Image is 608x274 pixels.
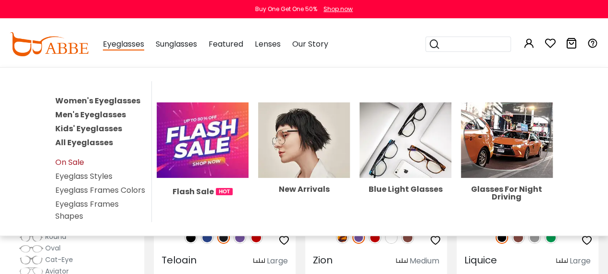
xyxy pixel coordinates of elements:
a: Women's Eyeglasses [55,95,140,106]
a: Eyeglass Styles [55,171,112,182]
img: Oval.png [19,244,43,253]
a: Men's Eyeglasses [55,109,126,120]
img: New Arrivals [258,102,350,178]
div: Medium [409,255,439,267]
a: Blue Light Glasses [360,134,451,193]
span: Zion [313,253,333,267]
span: Featured [209,38,243,50]
span: Flash Sale [173,186,214,198]
a: Kids' Eyeglasses [55,123,122,134]
img: Black [185,231,197,244]
img: Matte Black [217,231,230,244]
img: Purple [352,231,365,244]
img: Round.png [19,232,43,242]
img: Blue Light Glasses [360,102,451,178]
span: Round [45,232,66,241]
img: Cat-Eye.png [19,255,43,265]
div: Buy One Get One 50% [255,5,317,13]
img: Purple [234,231,246,244]
img: 1724998894317IetNH.gif [216,188,233,195]
img: White [385,231,397,244]
div: Blue Light Glasses [360,186,451,193]
a: New Arrivals [258,134,350,193]
span: Oval [45,243,61,253]
img: size ruler [396,258,408,265]
span: Liquice [464,253,497,267]
span: Sunglasses [156,38,197,50]
a: Glasses For Night Driving [461,134,553,201]
div: Large [267,255,288,267]
span: Teloain [161,253,197,267]
div: Large [570,255,591,267]
img: Flash Sale [157,102,248,178]
a: All Eyeglasses [55,137,113,148]
a: Eyeglass Frames Colors [55,185,145,196]
a: Shop now [319,5,353,13]
span: Eyeglasses [103,38,144,50]
img: Glasses For Night Driving [461,102,553,178]
span: Lenses [255,38,280,50]
div: New Arrivals [258,186,350,193]
img: Gray [528,231,541,244]
img: abbeglasses.com [10,32,88,56]
a: Flash Sale [157,134,248,198]
img: Green [545,231,557,244]
span: Our Story [292,38,328,50]
img: Brown [401,231,414,244]
a: Eyeglass Frames Shapes [55,199,119,222]
img: Red [369,231,381,244]
div: Glasses For Night Driving [461,186,553,201]
img: Leopard [336,231,348,244]
img: Blue [201,231,213,244]
img: Black [496,231,508,244]
img: Red [250,231,262,244]
a: On Sale [55,157,84,168]
img: size ruler [556,258,568,265]
div: Shop now [323,5,353,13]
span: Cat-Eye [45,255,73,264]
img: size ruler [253,258,265,265]
img: Brown [512,231,524,244]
